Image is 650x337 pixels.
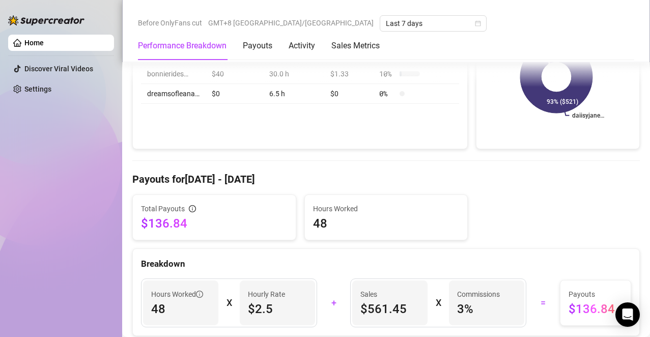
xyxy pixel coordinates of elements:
[206,84,263,104] td: $0
[24,65,93,73] a: Discover Viral Videos
[196,291,203,298] span: info-circle
[386,16,481,31] span: Last 7 days
[248,289,285,300] article: Hourly Rate
[615,302,640,327] div: Open Intercom Messenger
[248,301,307,317] span: $2.5
[141,64,206,84] td: bonnierides…
[141,257,631,271] div: Breakdown
[138,40,227,52] div: Performance Breakdown
[324,84,373,104] td: $0
[573,112,605,119] text: daiisyjane…
[132,172,640,186] h4: Payouts for [DATE] - [DATE]
[138,15,202,31] span: Before OnlyFans cut
[457,301,516,317] span: 3 %
[24,39,44,47] a: Home
[151,301,210,317] span: 48
[208,15,374,31] span: GMT+8 [GEOGRAPHIC_DATA]/[GEOGRAPHIC_DATA]
[289,40,315,52] div: Activity
[141,84,206,104] td: dreamsofleana…
[313,215,460,232] span: 48
[141,203,185,214] span: Total Payouts
[313,203,460,214] span: Hours Worked
[24,85,51,93] a: Settings
[475,20,481,26] span: calendar
[263,64,324,84] td: 30.0 h
[141,215,288,232] span: $136.84
[323,295,344,311] div: +
[331,40,380,52] div: Sales Metrics
[8,15,84,25] img: logo-BBDzfeDw.svg
[436,295,441,311] div: X
[457,289,500,300] article: Commissions
[227,295,232,311] div: X
[151,289,203,300] span: Hours Worked
[189,205,196,212] span: info-circle
[532,295,553,311] div: =
[263,84,324,104] td: 6.5 h
[569,289,623,300] span: Payouts
[243,40,272,52] div: Payouts
[324,64,373,84] td: $1.33
[360,289,419,300] span: Sales
[569,301,623,317] span: $136.84
[379,88,395,99] span: 0 %
[379,68,395,79] span: 10 %
[360,301,419,317] span: $561.45
[206,64,263,84] td: $40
